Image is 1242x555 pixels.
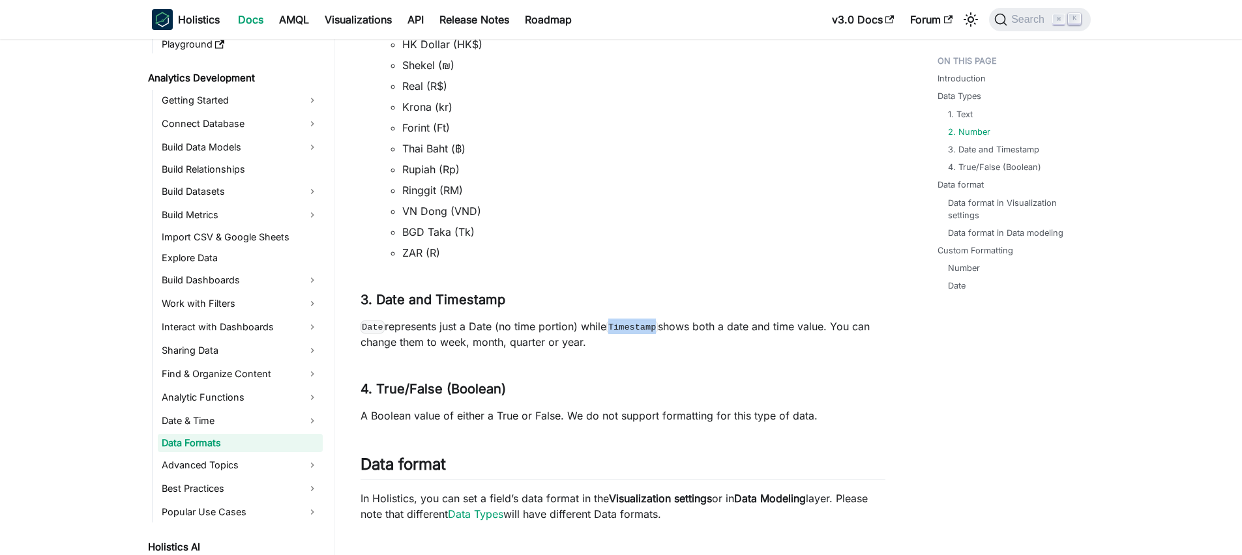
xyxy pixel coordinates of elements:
[938,244,1013,257] a: Custom Formatting
[402,36,885,52] li: HK Dollar (HK$)
[402,162,885,177] li: Rupiah (Rp)
[989,8,1090,31] button: Search (Command+K)
[402,120,885,135] li: Forint (Ft)
[178,12,220,27] b: Holistics
[158,363,323,384] a: Find & Organize Content
[948,262,980,274] a: Number
[948,143,1039,156] a: 3. Date and Timestamp
[361,381,885,397] h3: 4. True/False (Boolean)
[158,137,323,158] a: Build Data Models
[400,9,432,30] a: API
[158,181,323,202] a: Build Datasets
[361,319,885,350] p: represents just a Date (no time portion) while shows both a date and time value. You can change t...
[938,178,984,191] a: Data format
[158,249,323,267] a: Explore Data
[158,90,323,111] a: Getting Started
[158,340,323,361] a: Sharing Data
[402,57,885,73] li: Shekel (₪)
[158,160,323,178] a: Build Relationships
[317,9,400,30] a: Visualizations
[734,492,806,505] strong: Data Modeling
[948,227,1063,239] a: Data format in Data modeling
[158,113,323,134] a: Connect Database
[609,492,712,505] strong: Visualization settings
[152,9,220,30] a: HolisticsHolistics
[361,408,885,423] p: A Boolean value of either a True or False. We do not support formatting for this type of data.
[152,9,173,30] img: Holistics
[402,99,885,115] li: Krona (kr)
[938,72,986,85] a: Introduction
[402,245,885,261] li: ZAR (R)
[948,161,1041,173] a: 4. True/False (Boolean)
[402,182,885,198] li: Ringgit (RM)
[948,108,973,121] a: 1. Text
[402,224,885,240] li: BGD Taka (Tk)
[938,90,981,102] a: Data Types
[361,292,885,308] h3: 3. Date and Timestamp
[517,9,580,30] a: Roadmap
[144,69,323,87] a: Analytics Development
[158,35,323,53] a: Playground
[361,320,385,334] code: Date
[948,197,1078,221] a: Data format in Visualization settings
[948,126,990,138] a: 2. Number
[158,293,323,314] a: Work with Filters
[361,455,885,479] h2: Data format
[432,9,517,30] a: Release Notes
[158,387,323,408] a: Analytic Functions
[448,507,503,520] a: Data Types
[139,39,334,555] nav: Docs sidebar
[158,502,323,522] a: Popular Use Cases
[230,9,271,30] a: Docs
[158,228,323,246] a: Import CSV & Google Sheets
[824,9,902,30] a: v3.0 Docs
[902,9,960,30] a: Forum
[606,320,658,334] code: Timestamp
[158,478,323,499] a: Best Practices
[402,78,885,94] li: Real (R$)
[960,9,981,30] button: Switch between dark and light mode (currently light mode)
[361,491,885,522] p: In Holistics, you can set a field’s data format in the or in layer. Please note that different wi...
[158,317,323,337] a: Interact with Dashboards
[271,9,317,30] a: AMQL
[1068,13,1081,25] kbd: K
[158,455,323,476] a: Advanced Topics
[948,279,966,292] a: Date
[158,410,323,431] a: Date & Time
[402,203,885,219] li: VN Dong (VND)
[1052,14,1065,25] kbd: ⌘
[1007,14,1052,25] span: Search
[158,270,323,291] a: Build Dashboards
[402,141,885,156] li: Thai Baht (฿)
[158,205,323,225] a: Build Metrics
[158,434,323,452] a: Data Formats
